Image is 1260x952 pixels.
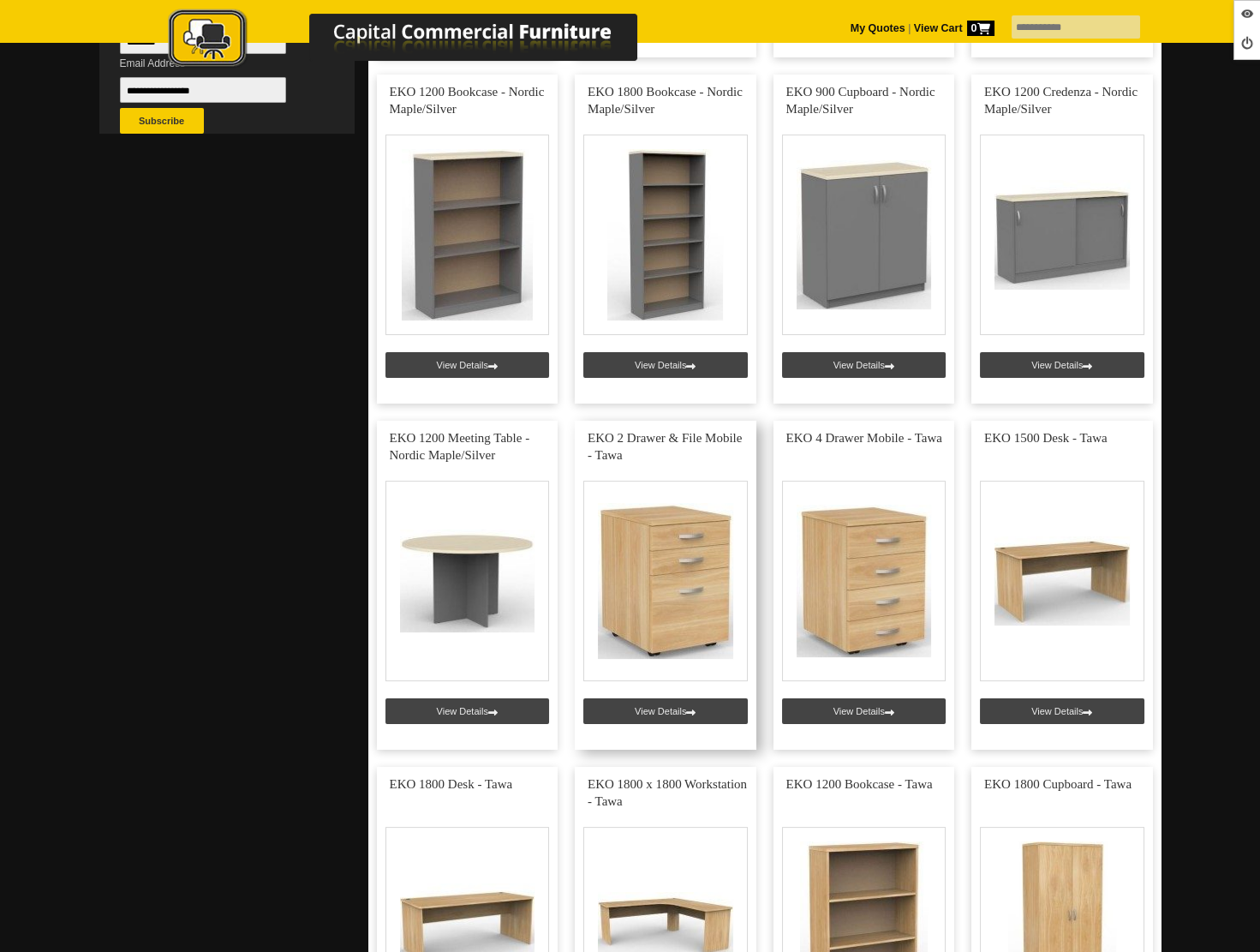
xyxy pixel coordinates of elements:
span: 0 [967,21,994,36]
strong: View Cart [914,22,994,34]
span: Email Address * [120,55,312,72]
a: Capital Commercial Furniture Logo [121,9,720,76]
img: Capital Commercial Furniture Logo [121,9,720,71]
a: View Cart0 [911,22,994,34]
a: My Quotes [851,22,905,34]
button: Subscribe [120,108,204,134]
input: Email Address * [120,77,286,103]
